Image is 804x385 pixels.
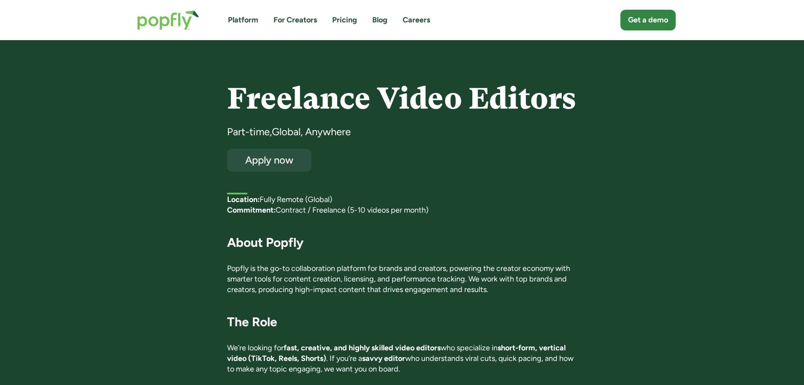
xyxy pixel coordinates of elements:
[227,149,311,172] a: Apply now
[227,195,260,204] strong: Location:
[227,194,577,216] p: ‍ Fully Remote (Global) Contract / Freelance (5-10 videos per month)
[227,182,265,192] h5: First listed:
[362,354,405,363] strong: savvy editor
[273,182,577,192] div: [DATE]
[227,235,303,250] strong: About Popfly
[372,15,387,25] a: Blog
[228,15,258,25] a: Platform
[270,125,272,139] div: ,
[227,343,577,375] p: We’re looking for who specialize in . If you’re a who understands viral cuts, quick pacing, and h...
[403,15,430,25] a: Careers
[227,125,270,139] div: Part-time
[129,2,208,38] a: home
[227,314,277,330] strong: The Role
[227,205,276,215] strong: Commitment:
[284,343,441,352] strong: fast, creative, and highly skilled video editors
[227,343,566,363] strong: short-form, vertical video (TikTok, Reels, Shorts)
[332,15,357,25] a: Pricing
[628,15,668,25] div: Get a demo
[620,10,676,30] a: Get a demo
[273,15,317,25] a: For Creators
[235,155,304,165] div: Apply now
[227,82,577,115] h4: Freelance Video Editors
[227,263,577,295] p: Popfly is the go-to collaboration platform for brands and creators, powering the creator economy ...
[272,125,351,139] div: Global, Anywhere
